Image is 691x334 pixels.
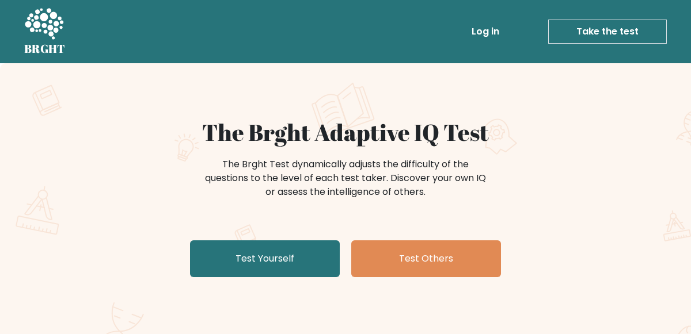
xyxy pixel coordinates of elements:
[190,240,340,277] a: Test Yourself
[24,5,66,59] a: BRGHT
[548,20,667,44] a: Take the test
[24,42,66,56] h5: BRGHT
[351,240,501,277] a: Test Others
[202,158,489,199] div: The Brght Test dynamically adjusts the difficulty of the questions to the level of each test take...
[64,118,627,146] h1: The Brght Adaptive IQ Test
[467,20,504,43] a: Log in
